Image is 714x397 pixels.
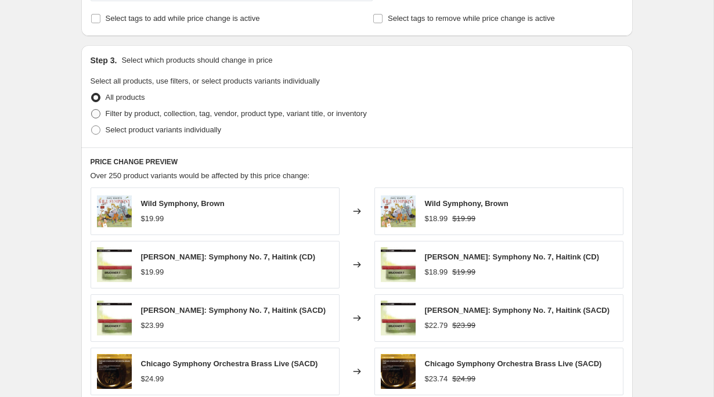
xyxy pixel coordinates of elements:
[97,247,132,282] img: zyckuvcctbt77chzvm39_80x.jpg
[452,320,475,331] strike: $23.99
[141,320,164,331] div: $23.99
[141,213,164,225] div: $19.99
[452,266,475,278] strike: $19.99
[425,320,448,331] div: $22.79
[141,199,225,208] span: Wild Symphony, Brown
[141,359,318,368] span: Chicago Symphony Orchestra Brass Live (SACD)
[425,266,448,278] div: $18.99
[91,171,310,180] span: Over 250 product variants would be affected by this price change:
[141,266,164,278] div: $19.99
[91,77,320,85] span: Select all products, use filters, or select products variants individually
[381,354,416,389] img: kjrbqx1hz6kuwrtpzc2y_80x.jpg
[381,247,416,282] img: zyckuvcctbt77chzvm39_80x.jpg
[97,194,132,229] img: b3nbw8qjofbqxc91obky_80x.jpg
[425,252,599,261] span: [PERSON_NAME]: Symphony No. 7, Haitink (CD)
[121,55,272,66] p: Select which products should change in price
[97,354,132,389] img: kjrbqx1hz6kuwrtpzc2y_80x.jpg
[141,373,164,385] div: $24.99
[425,306,610,315] span: [PERSON_NAME]: Symphony No. 7, Haitink (SACD)
[425,373,448,385] div: $23.74
[91,55,117,66] h2: Step 3.
[452,373,475,385] strike: $24.99
[425,199,509,208] span: Wild Symphony, Brown
[425,213,448,225] div: $18.99
[106,93,145,102] span: All products
[452,213,475,225] strike: $19.99
[106,125,221,134] span: Select product variants individually
[141,306,326,315] span: [PERSON_NAME]: Symphony No. 7, Haitink (SACD)
[381,301,416,335] img: zyckuvcctbt77chzvm39_80x.jpg
[91,157,623,167] h6: PRICE CHANGE PREVIEW
[106,109,367,118] span: Filter by product, collection, tag, vendor, product type, variant title, or inventory
[141,252,315,261] span: [PERSON_NAME]: Symphony No. 7, Haitink (CD)
[381,194,416,229] img: b3nbw8qjofbqxc91obky_80x.jpg
[388,14,555,23] span: Select tags to remove while price change is active
[106,14,260,23] span: Select tags to add while price change is active
[425,359,602,368] span: Chicago Symphony Orchestra Brass Live (SACD)
[97,301,132,335] img: zyckuvcctbt77chzvm39_80x.jpg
